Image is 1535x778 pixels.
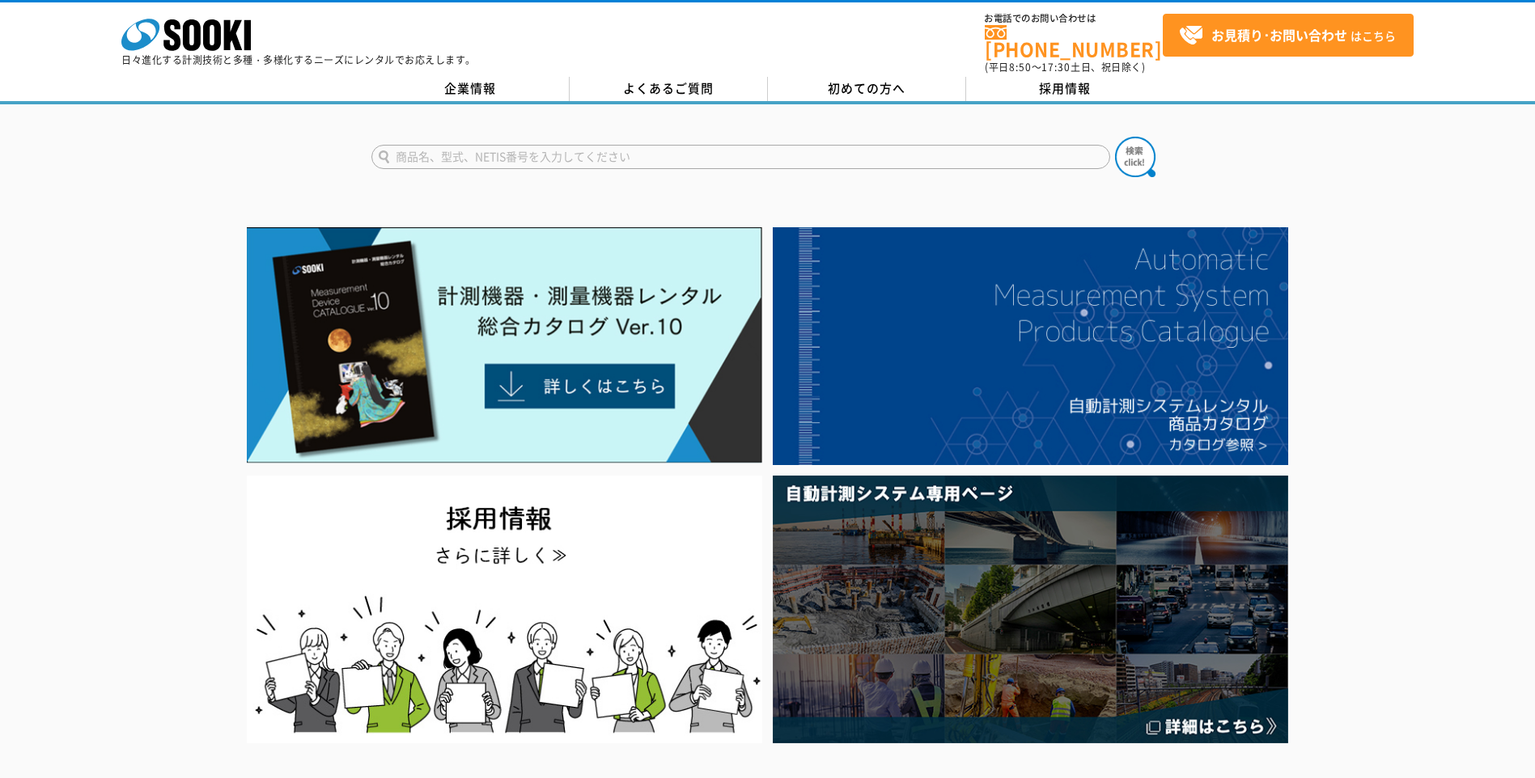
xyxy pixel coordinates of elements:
input: 商品名、型式、NETIS番号を入力してください [371,145,1110,169]
a: よくあるご質問 [570,77,768,101]
span: (平日 ～ 土日、祝日除く) [985,60,1145,74]
img: btn_search.png [1115,137,1155,177]
a: 採用情報 [966,77,1164,101]
a: 初めての方へ [768,77,966,101]
a: [PHONE_NUMBER] [985,25,1163,58]
img: SOOKI recruit [247,476,762,743]
span: 17:30 [1041,60,1071,74]
a: 企業情報 [371,77,570,101]
img: 自動計測システムカタログ [773,227,1288,465]
span: 初めての方へ [828,79,905,97]
strong: お見積り･お問い合わせ [1211,25,1347,44]
span: 8:50 [1009,60,1032,74]
a: お見積り･お問い合わせはこちら [1163,14,1414,57]
img: 自動計測システム専用ページ [773,476,1288,743]
span: お電話でのお問い合わせは [985,14,1163,23]
img: Catalog Ver10 [247,227,762,463]
span: はこちら [1179,23,1396,48]
p: 日々進化する計測技術と多種・多様化するニーズにレンタルでお応えします。 [121,55,476,65]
